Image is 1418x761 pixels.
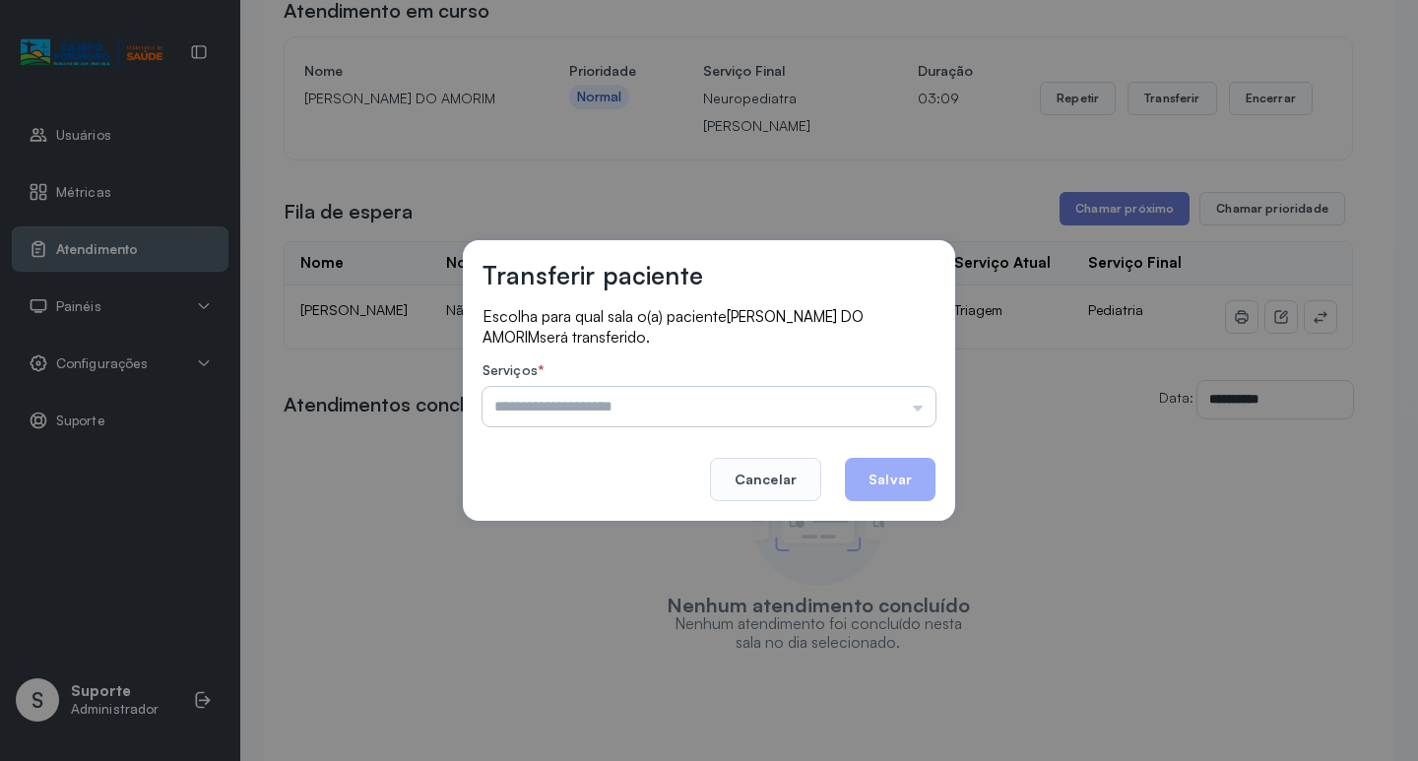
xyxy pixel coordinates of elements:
button: Cancelar [710,458,821,501]
span: Serviços [483,361,538,378]
button: Salvar [845,458,935,501]
h3: Transferir paciente [483,260,703,290]
span: [PERSON_NAME] DO AMORIM [483,307,864,347]
p: Escolha para qual sala o(a) paciente será transferido. [483,306,935,348]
